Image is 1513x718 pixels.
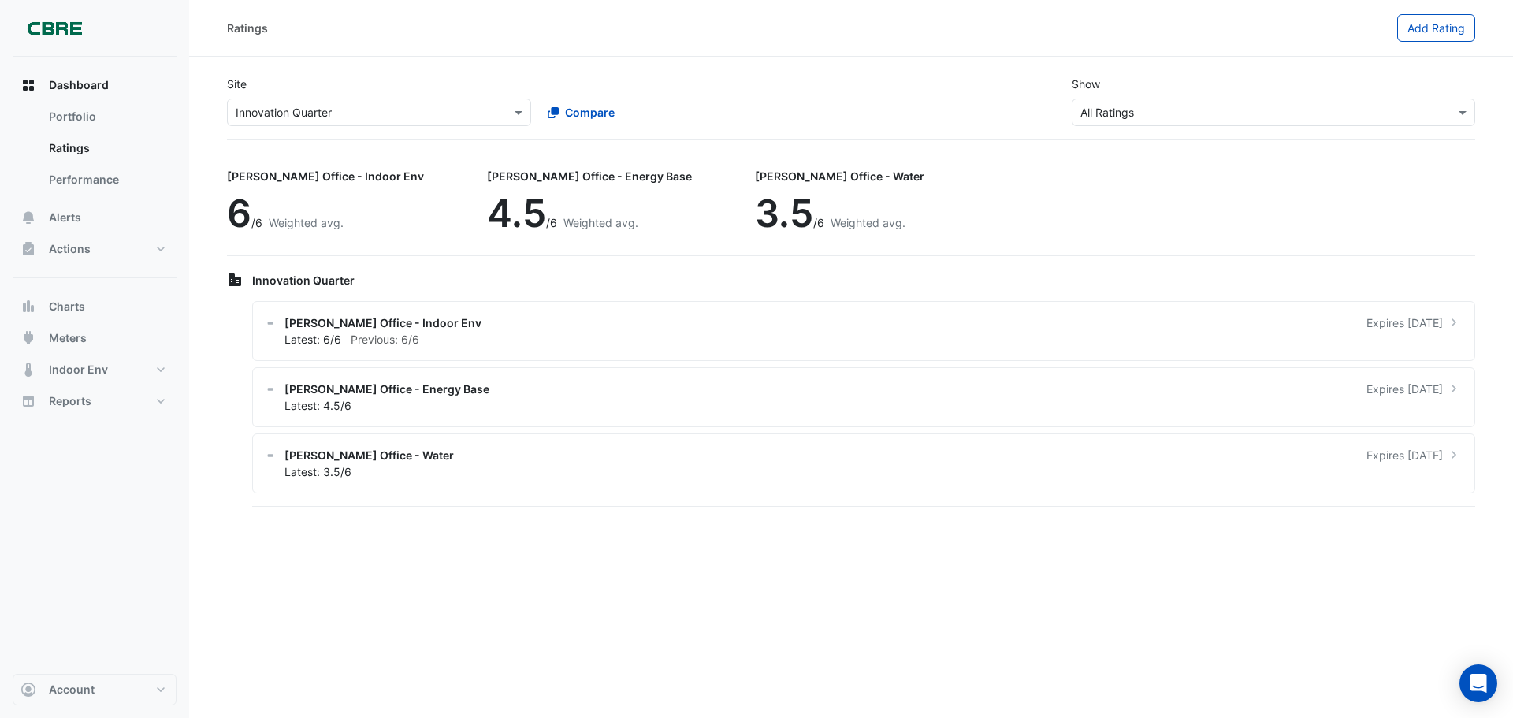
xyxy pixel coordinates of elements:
[537,99,625,126] button: Compare
[284,314,481,331] span: [PERSON_NAME] Office - Indoor Env
[227,20,268,36] div: Ratings
[546,216,557,229] span: /6
[487,168,692,184] div: [PERSON_NAME] Office - Energy Base
[49,299,85,314] span: Charts
[13,202,177,233] button: Alerts
[13,291,177,322] button: Charts
[227,168,424,184] div: [PERSON_NAME] Office - Indoor Env
[227,190,251,236] span: 6
[1366,447,1443,463] span: Expires [DATE]
[1366,314,1443,331] span: Expires [DATE]
[13,322,177,354] button: Meters
[284,333,341,346] span: Latest: 6/6
[755,190,813,236] span: 3.5
[49,77,109,93] span: Dashboard
[36,132,177,164] a: Ratings
[20,393,36,409] app-icon: Reports
[1407,21,1465,35] span: Add Rating
[49,682,95,698] span: Account
[13,674,177,705] button: Account
[49,362,108,378] span: Indoor Env
[20,330,36,346] app-icon: Meters
[20,362,36,378] app-icon: Indoor Env
[284,381,489,397] span: [PERSON_NAME] Office - Energy Base
[1397,14,1475,42] button: Add Rating
[227,76,247,92] label: Site
[20,210,36,225] app-icon: Alerts
[49,241,91,257] span: Actions
[49,393,91,409] span: Reports
[831,216,905,229] span: Weighted avg.
[351,333,419,346] span: Previous: 6/6
[20,241,36,257] app-icon: Actions
[284,447,454,463] span: [PERSON_NAME] Office - Water
[563,216,638,229] span: Weighted avg.
[49,330,87,346] span: Meters
[13,354,177,385] button: Indoor Env
[1459,664,1497,702] div: Open Intercom Messenger
[251,216,262,229] span: /6
[20,77,36,93] app-icon: Dashboard
[284,465,351,478] span: Latest: 3.5/6
[565,104,615,121] span: Compare
[36,101,177,132] a: Portfolio
[19,13,90,44] img: Company Logo
[20,299,36,314] app-icon: Charts
[269,216,344,229] span: Weighted avg.
[13,385,177,417] button: Reports
[13,233,177,265] button: Actions
[755,168,924,184] div: [PERSON_NAME] Office - Water
[36,164,177,195] a: Performance
[284,399,351,412] span: Latest: 4.5/6
[487,190,546,236] span: 4.5
[49,210,81,225] span: Alerts
[1366,381,1443,397] span: Expires [DATE]
[1072,76,1100,92] label: Show
[13,101,177,202] div: Dashboard
[13,69,177,101] button: Dashboard
[813,216,824,229] span: /6
[252,273,355,287] span: Innovation Quarter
